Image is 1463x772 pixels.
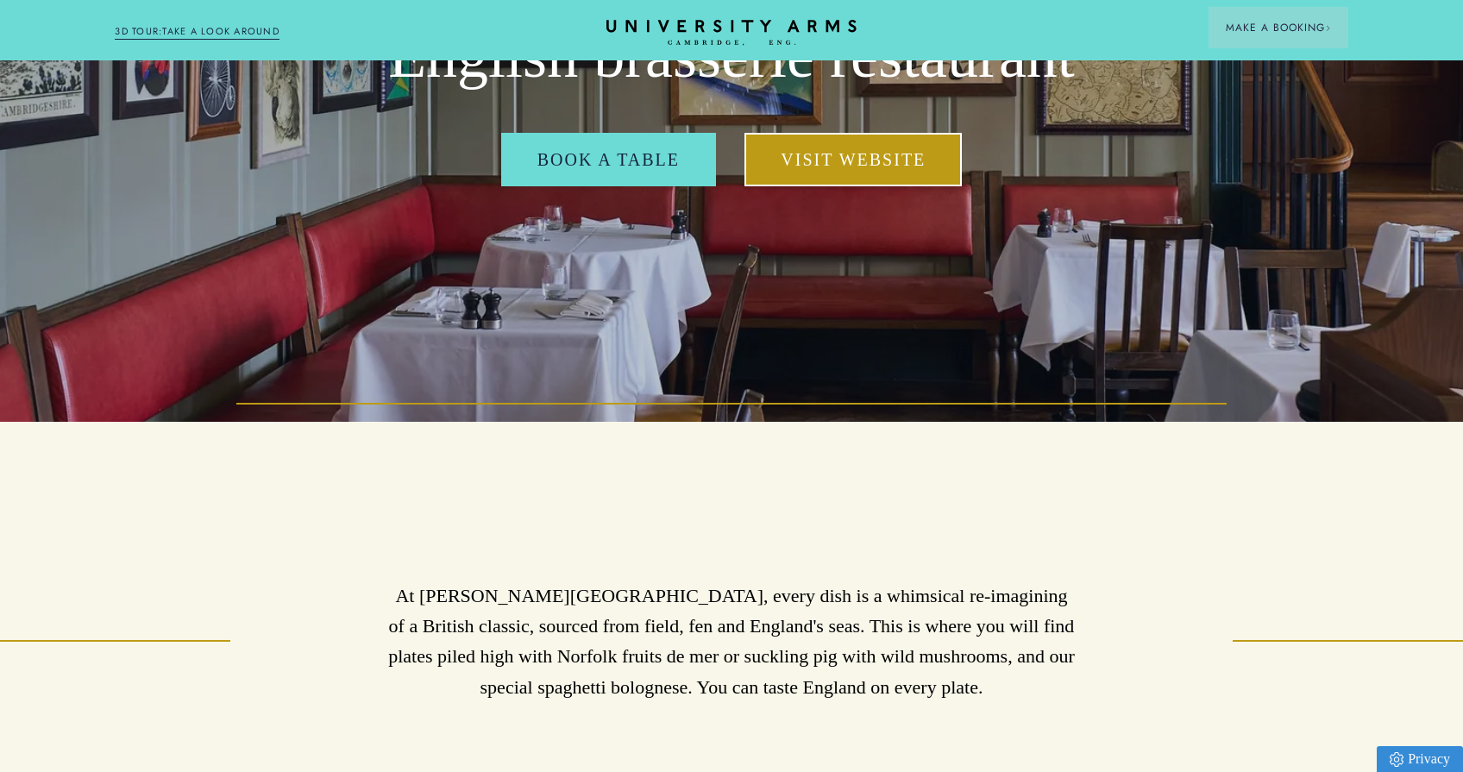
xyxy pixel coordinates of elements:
[1390,752,1403,767] img: Privacy
[501,133,716,186] a: Book a table
[1377,746,1463,772] a: Privacy
[115,24,279,40] a: 3D TOUR:TAKE A LOOK AROUND
[744,133,962,186] a: Visit Website
[386,581,1077,702] p: At [PERSON_NAME][GEOGRAPHIC_DATA], every dish is a whimsical re-imagining of a British classic, s...
[1209,7,1348,48] button: Make a BookingArrow icon
[1226,20,1331,35] span: Make a Booking
[1325,25,1331,31] img: Arrow icon
[606,20,857,47] a: Home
